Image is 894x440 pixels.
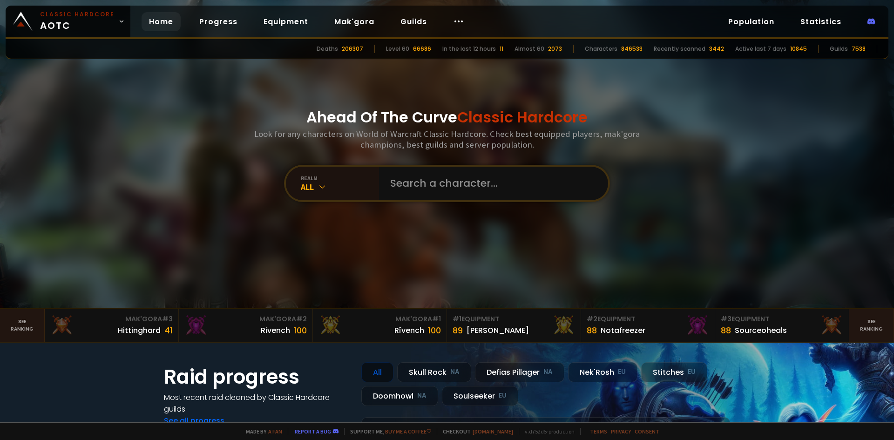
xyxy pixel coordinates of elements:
[519,428,575,435] span: v. d752d5 - production
[50,314,173,324] div: Mak'Gora
[417,391,427,400] small: NA
[447,309,581,342] a: #1Equipment89[PERSON_NAME]
[611,428,631,435] a: Privacy
[830,45,848,53] div: Guilds
[164,415,224,426] a: See all progress
[296,314,307,324] span: # 2
[709,45,724,53] div: 3442
[585,45,617,53] div: Characters
[261,325,290,336] div: Rivench
[162,314,173,324] span: # 3
[715,309,849,342] a: #3Equipment88Sourceoheals
[437,428,513,435] span: Checkout
[453,314,575,324] div: Equipment
[179,309,313,342] a: Mak'Gora#2Rivench100
[394,325,424,336] div: Rîvench
[142,12,181,31] a: Home
[790,45,807,53] div: 10845
[164,324,173,337] div: 41
[251,129,643,150] h3: Look for any characters on World of Warcraft Classic Hardcore. Check best equipped players, mak'g...
[344,428,431,435] span: Support me,
[499,391,507,400] small: EU
[721,324,731,337] div: 88
[688,367,696,377] small: EU
[721,12,782,31] a: Population
[467,325,529,336] div: [PERSON_NAME]
[635,428,659,435] a: Consent
[361,362,393,382] div: All
[164,392,350,415] h4: Most recent raid cleaned by Classic Hardcore guilds
[587,324,597,337] div: 88
[473,428,513,435] a: [DOMAIN_NAME]
[393,12,434,31] a: Guilds
[342,45,363,53] div: 206307
[721,314,731,324] span: # 3
[301,182,379,192] div: All
[240,428,282,435] span: Made by
[721,314,843,324] div: Equipment
[442,386,518,406] div: Soulseeker
[118,325,161,336] div: Hittinghard
[735,325,787,336] div: Sourceoheals
[294,324,307,337] div: 100
[621,45,643,53] div: 846533
[453,324,463,337] div: 89
[852,45,866,53] div: 7538
[581,309,715,342] a: #2Equipment88Notafreezer
[618,367,626,377] small: EU
[386,45,409,53] div: Level 60
[40,10,115,33] span: AOTC
[301,175,379,182] div: realm
[515,45,544,53] div: Almost 60
[164,362,350,392] h1: Raid progress
[475,362,564,382] div: Defias Pillager
[735,45,786,53] div: Active last 7 days
[428,324,441,337] div: 100
[450,367,460,377] small: NA
[397,362,471,382] div: Skull Rock
[318,314,441,324] div: Mak'Gora
[568,362,637,382] div: Nek'Rosh
[40,10,115,19] small: Classic Hardcore
[793,12,849,31] a: Statistics
[548,45,562,53] div: 2073
[432,314,441,324] span: # 1
[442,45,496,53] div: In the last 12 hours
[413,45,431,53] div: 66686
[45,309,179,342] a: Mak'Gora#3Hittinghard41
[601,325,645,336] div: Notafreezer
[590,428,607,435] a: Terms
[654,45,705,53] div: Recently scanned
[641,362,707,382] div: Stitches
[317,45,338,53] div: Deaths
[327,12,382,31] a: Mak'gora
[6,6,130,37] a: Classic HardcoreAOTC
[500,45,503,53] div: 11
[849,309,894,342] a: Seeranking
[306,106,588,129] h1: Ahead Of The Curve
[457,107,588,128] span: Classic Hardcore
[587,314,709,324] div: Equipment
[192,12,245,31] a: Progress
[256,12,316,31] a: Equipment
[295,428,331,435] a: Report a bug
[313,309,447,342] a: Mak'Gora#1Rîvench100
[453,314,461,324] span: # 1
[385,428,431,435] a: Buy me a coffee
[361,386,438,406] div: Doomhowl
[184,314,307,324] div: Mak'Gora
[587,314,597,324] span: # 2
[543,367,553,377] small: NA
[268,428,282,435] a: a fan
[385,167,597,200] input: Search a character...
